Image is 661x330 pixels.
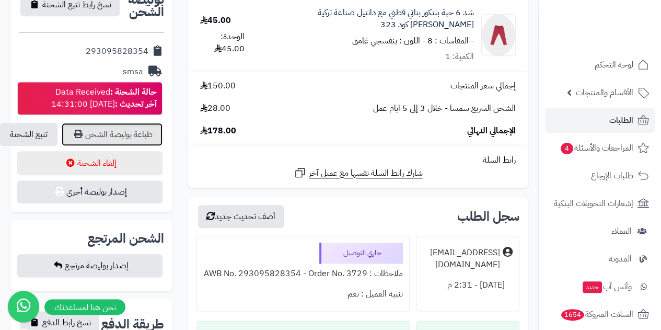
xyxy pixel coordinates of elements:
[482,14,515,56] img: 1730368216-323-%20(1)-90x90.png
[545,219,655,244] a: العملاء
[269,7,474,31] a: شد 6 حبة بنتكور بناتي قطني مع دانتيل صناعة تركية [PERSON_NAME] كود 323
[200,125,236,137] span: 178.00
[545,274,655,299] a: وآتس آبجديد
[545,108,655,133] a: الطلبات
[51,86,157,110] div: Data Received [DATE] 14:31:00
[611,224,632,238] span: العملاء
[545,302,655,327] a: السلات المتروكة1654
[373,103,516,115] span: الشحن السريع سمسا - خلال 3 إلى 5 ايام عمل
[545,191,655,216] a: إشعارات التحويلات البنكية
[560,309,585,321] span: 1654
[545,246,655,271] a: المدونة
[582,279,632,294] span: وآتس آب
[42,316,91,329] span: نسخ رابط الدفع
[423,247,500,271] div: [EMAIL_ADDRESS][DOMAIN_NAME]
[200,103,230,115] span: 28.00
[545,52,655,77] a: لوحة التحكم
[200,80,236,92] span: 150.00
[467,125,516,137] span: الإجمالي النهائي
[560,141,633,155] span: المراجعات والأسئلة
[590,12,651,34] img: logo-2.png
[576,85,633,100] span: الأقسام والمنتجات
[554,196,633,211] span: إشعارات التحويلات البنكية
[583,281,602,293] span: جديد
[352,35,425,47] small: - اللون : بنفسجي غامق
[423,275,513,295] div: [DATE] - 2:31 م
[609,113,633,128] span: الطلبات
[591,168,633,183] span: طلبات الإرجاع
[115,98,157,110] strong: آخر تحديث :
[450,80,516,92] span: إجمالي سعر المنتجات
[110,86,157,98] strong: حالة الشحنة :
[294,166,423,179] a: شارك رابط السلة نفسها مع عميل آخر
[560,142,574,155] span: 4
[457,210,519,223] h3: سجل الطلب
[595,58,633,72] span: لوحة التحكم
[192,154,524,166] div: رابط السلة
[203,264,403,284] div: ملاحظات : AWB No. 293095828354 - Order No. 3729
[445,51,473,63] div: الكمية: 1
[198,205,284,228] button: أضف تحديث جديد
[427,35,473,47] small: - المقاسات : 8
[200,31,245,55] div: الوحدة: 45.00
[123,66,143,78] div: smsa
[86,45,148,58] div: 293095828354
[545,135,655,161] a: المراجعات والأسئلة4
[560,307,633,322] span: السلات المتروكة
[545,163,655,188] a: طلبات الإرجاع
[17,151,163,175] button: إلغاء الشحنة
[17,254,163,277] button: إصدار بوليصة مرتجع
[609,252,632,266] span: المدونة
[309,167,423,179] span: شارك رابط السلة نفسها مع عميل آخر
[319,243,403,264] div: جاري التوصيل
[203,284,403,304] div: تنبيه العميل : نعم
[17,180,163,203] button: إصدار بوليصة أخرى
[87,232,164,245] h2: الشحن المرتجع
[62,123,163,146] a: طباعة بوليصة الشحن
[200,15,231,27] div: 45.00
